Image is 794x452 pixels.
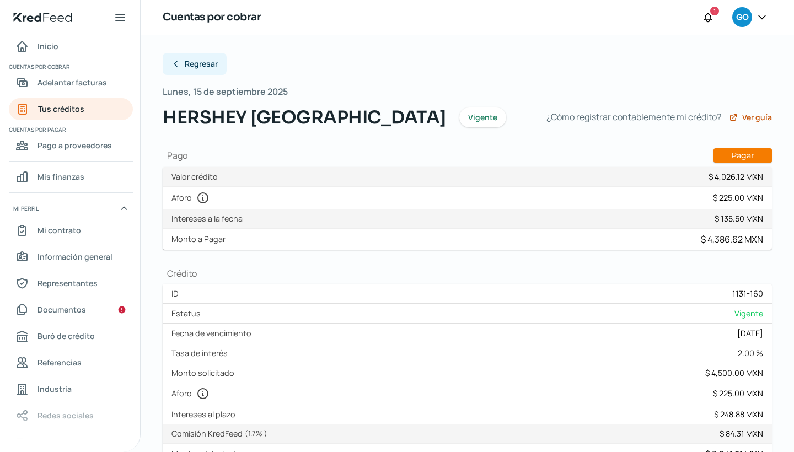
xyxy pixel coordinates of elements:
[9,405,133,427] a: Redes sociales
[736,11,748,24] span: GO
[9,325,133,347] a: Buró de crédito
[171,171,222,182] label: Valor crédito
[37,39,58,53] span: Inicio
[738,348,763,358] div: 2.00 %
[468,114,497,121] span: Vigente
[163,9,261,25] h1: Cuentas por cobrar
[9,125,131,134] span: Cuentas por pagar
[171,288,183,299] label: ID
[171,328,256,338] label: Fecha de vencimiento
[737,328,763,338] div: [DATE]
[171,234,230,244] label: Monto a Pagar
[9,62,131,72] span: Cuentas por cobrar
[171,409,240,419] label: Intereses al plazo
[163,267,772,279] h1: Crédito
[37,170,84,184] span: Mis finanzas
[245,428,267,438] span: ( 1.7 % )
[37,276,98,290] span: Representantes
[37,223,81,237] span: Mi contrato
[163,104,446,131] span: HERSHEY [GEOGRAPHIC_DATA]
[713,6,716,16] span: 1
[9,98,133,120] a: Tus créditos
[9,352,133,374] a: Referencias
[171,387,214,400] label: Aforo
[710,388,763,399] div: - $ 225.00 MXN
[171,308,205,319] label: Estatus
[37,408,94,422] span: Redes sociales
[37,303,86,316] span: Documentos
[171,348,232,358] label: Tasa de interés
[37,382,72,396] span: Industria
[546,109,721,125] span: ¿Cómo registrar contablemente mi crédito?
[9,35,133,57] a: Inicio
[171,428,272,439] label: Comisión KredFeed
[37,138,112,152] span: Pago a proveedores
[9,246,133,268] a: Información general
[734,308,763,319] span: Vigente
[171,368,239,378] label: Monto solicitado
[732,288,763,299] div: 1131-160
[163,148,772,163] h1: Pago
[715,213,763,224] div: $ 135.50 MXN
[37,435,72,449] span: Colateral
[37,329,95,343] span: Buró de crédito
[171,191,214,205] label: Aforo
[13,203,39,213] span: Mi perfil
[9,272,133,294] a: Representantes
[37,356,82,369] span: Referencias
[9,134,133,157] a: Pago a proveedores
[713,148,772,163] button: Pagar
[9,219,133,241] a: Mi contrato
[171,213,247,224] label: Intereses a la fecha
[716,428,763,439] div: - $ 84.31 MXN
[705,368,763,378] div: $ 4,500.00 MXN
[163,53,227,75] button: Regresar
[9,166,133,188] a: Mis finanzas
[701,233,763,245] div: $ 4,386.62 MXN
[37,76,107,89] span: Adelantar facturas
[9,299,133,321] a: Documentos
[742,114,772,121] span: Ver guía
[713,192,763,203] div: $ 225.00 MXN
[9,378,133,400] a: Industria
[37,250,112,263] span: Información general
[709,171,763,182] div: $ 4,026.12 MXN
[711,409,763,419] div: - $ 248.88 MXN
[729,113,772,122] a: Ver guía
[163,84,288,100] span: Lunes, 15 de septiembre 2025
[185,60,218,68] span: Regresar
[38,102,84,116] span: Tus créditos
[9,72,133,94] a: Adelantar facturas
